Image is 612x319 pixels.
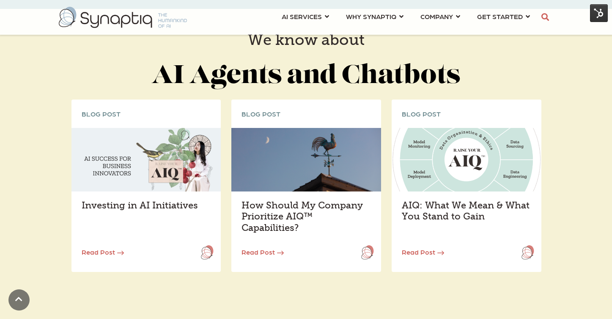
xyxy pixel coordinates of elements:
[231,100,381,128] div: BLOG POST
[420,11,453,22] span: COMPANY
[52,30,560,50] h3: We know about
[242,200,371,233] h4: How Should My Company Prioritize AIQ™ Capabilities?
[361,245,374,260] img: Frame
[420,8,460,24] a: COMPANY
[477,8,530,24] a: GET STARTED
[273,2,538,33] nav: menu
[402,200,531,222] h4: AIQ: What We Mean & What You Stand to Gain
[71,100,221,128] div: BLOG POST
[282,8,329,24] a: AI SERVICES
[392,100,541,128] div: BLOG POST
[346,11,396,22] span: WHY SYNAPTIQ
[282,11,322,22] span: AI SERVICES
[59,7,187,28] img: synaptiq logo-2
[258,286,354,307] iframe: Embedded CTA
[590,4,608,22] img: HubSpot Tools Menu Toggle
[52,63,560,91] h2: AI Agents and Chatbots
[201,245,214,260] img: Frame
[242,248,284,256] a: Read Post
[477,11,523,22] span: GET STARTED
[82,200,211,211] h4: Investing in AI Initiatives
[82,248,124,256] a: Read Post
[402,248,444,256] a: Read Post
[346,8,403,24] a: WHY SYNAPTIQ
[521,245,534,260] img: Frame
